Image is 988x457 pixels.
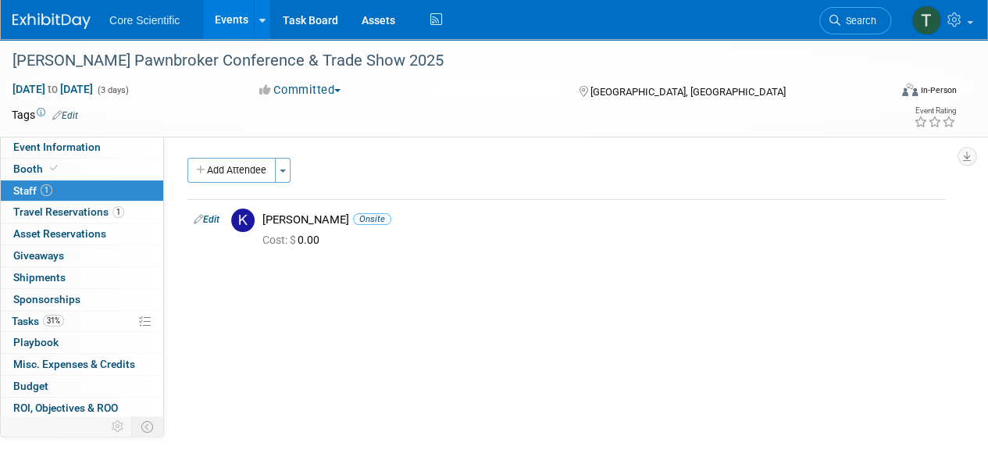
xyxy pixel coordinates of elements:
span: Asset Reservations [13,227,106,240]
span: Sponsorships [13,293,80,305]
span: Giveaways [13,249,64,262]
a: Sponsorships [1,289,163,310]
span: ROI, Objectives & ROO [13,402,118,414]
span: Misc. Expenses & Credits [13,358,135,370]
a: Staff1 [1,180,163,202]
span: 1 [41,184,52,196]
div: Event Rating [914,107,956,115]
div: [PERSON_NAME] Pawnbroker Conference & Trade Show 2025 [7,47,876,75]
span: 31% [43,315,64,327]
td: Tags [12,107,78,123]
a: Travel Reservations1 [1,202,163,223]
div: Event Format [819,81,957,105]
span: to [45,83,60,95]
button: Committed [254,82,347,98]
img: Thila Pathma [911,5,941,35]
span: [GEOGRAPHIC_DATA], [GEOGRAPHIC_DATA] [590,86,785,98]
span: Search [840,15,876,27]
span: Staff [13,184,52,197]
a: Playbook [1,332,163,353]
a: Booth [1,159,163,180]
a: Edit [52,110,78,121]
span: Shipments [13,271,66,284]
span: Tasks [12,315,64,327]
a: Tasks31% [1,311,163,332]
span: Booth [13,162,61,175]
a: Shipments [1,267,163,288]
span: Budget [13,380,48,392]
img: ExhibitDay [12,13,91,29]
span: 0.00 [262,234,326,246]
td: Toggle Event Tabs [132,416,164,437]
td: Personalize Event Tab Strip [105,416,132,437]
span: Playbook [13,336,59,348]
a: ROI, Objectives & ROO [1,398,163,419]
a: Misc. Expenses & Credits [1,354,163,375]
span: [DATE] [DATE] [12,82,94,96]
a: Asset Reservations [1,223,163,245]
div: In-Person [920,84,957,96]
a: Giveaways [1,245,163,266]
a: Edit [194,214,219,225]
img: K.jpg [231,209,255,232]
span: 1 [112,206,124,218]
a: Budget [1,376,163,397]
span: Event Information [13,141,101,153]
img: Format-Inperson.png [902,84,918,96]
span: (3 days) [96,85,129,95]
span: Travel Reservations [13,205,124,218]
div: [PERSON_NAME] [262,212,939,227]
a: Event Information [1,137,163,158]
a: Search [819,7,891,34]
i: Booth reservation complete [50,164,58,173]
span: Onsite [353,213,391,225]
span: Cost: $ [262,234,298,246]
span: Core Scientific [109,14,180,27]
button: Add Attendee [187,158,276,183]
